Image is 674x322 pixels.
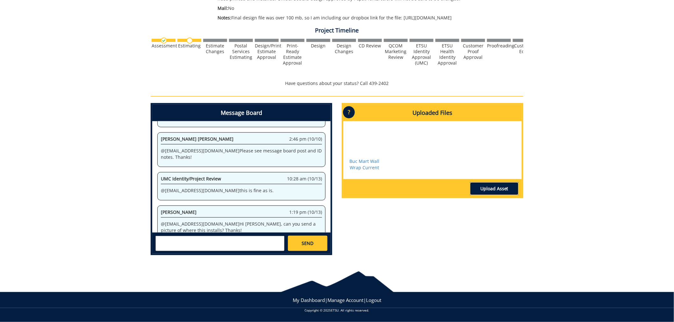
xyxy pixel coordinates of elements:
[203,43,227,54] div: Estimate Changes
[289,136,322,142] span: 2:46 pm (10/10)
[229,43,253,60] div: Postal Services Estimating
[177,43,201,49] div: Estimating
[161,176,221,182] span: UMC Identity/Project Review
[151,80,523,87] p: Have questions about your status? Call 439-2402
[366,297,381,303] a: Logout
[410,43,434,66] div: ETSU Identity Approval (UMC)
[384,43,408,60] div: QCOM Marketing Review
[306,43,330,49] div: Design
[288,236,327,251] a: SEND
[218,5,228,11] span: Mail:
[218,15,231,21] span: Notes:
[161,187,322,194] p: @ [EMAIL_ADDRESS][DOMAIN_NAME] this is fine as is.
[161,209,197,215] span: [PERSON_NAME]
[152,43,176,49] div: Assessment
[155,236,284,251] textarea: messageToSend
[151,27,523,34] h4: Project Timeline
[287,176,322,182] span: 10:28 am (10/13)
[152,105,331,121] h4: Message Board
[161,38,167,44] img: checkmark
[281,43,305,66] div: Print-Ready Estimate Approval
[302,240,313,247] span: SEND
[293,297,325,303] a: My Dashboard
[470,182,519,195] a: Upload Asset
[289,209,322,215] span: 1:19 pm (10/13)
[218,5,467,11] p: No
[331,308,339,312] a: ETSU
[161,221,322,234] p: @ [EMAIL_ADDRESS][DOMAIN_NAME] Hi [PERSON_NAME], can you send a picture of where this installs? T...
[435,43,459,66] div: ETSU Health Identity Approval
[161,148,322,160] p: @ [EMAIL_ADDRESS][DOMAIN_NAME] Please see message board post and ID notes. Thanks!
[343,105,522,121] h4: Uploaded Files
[349,158,379,171] a: Buc Mart Wall Wrap Current
[327,297,363,303] a: Manage Account
[332,43,356,54] div: Design Changes
[255,43,279,60] div: Design/Print Estimate Approval
[513,43,537,54] div: Customer Edits
[358,43,382,49] div: CD Review
[487,43,511,49] div: Proofreading
[218,15,467,21] p: Final design file was over 100 mb, so I am including our dropbox link for the file: [URL][DOMAIN_...
[161,136,233,142] span: [PERSON_NAME] [PERSON_NAME]
[461,43,485,60] div: Customer Proof Approval
[343,106,355,118] p: ?
[187,38,193,44] img: no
